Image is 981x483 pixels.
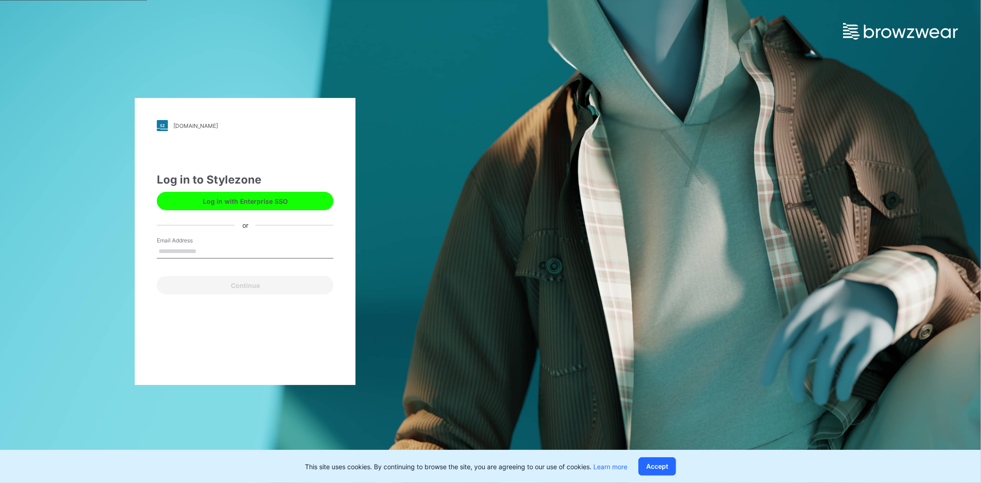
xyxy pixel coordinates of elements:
[593,463,627,471] a: Learn more
[157,172,333,188] div: Log in to Stylezone
[305,462,627,471] p: This site uses cookies. By continuing to browse the site, you are agreeing to our use of cookies.
[157,236,221,245] label: Email Address
[843,23,958,40] img: browzwear-logo.e42bd6dac1945053ebaf764b6aa21510.svg
[235,220,256,230] div: or
[157,120,168,131] img: stylezone-logo.562084cfcfab977791bfbf7441f1a819.svg
[173,122,218,129] div: [DOMAIN_NAME]
[638,457,676,476] button: Accept
[157,192,333,210] button: Log in with Enterprise SSO
[157,120,333,131] a: [DOMAIN_NAME]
